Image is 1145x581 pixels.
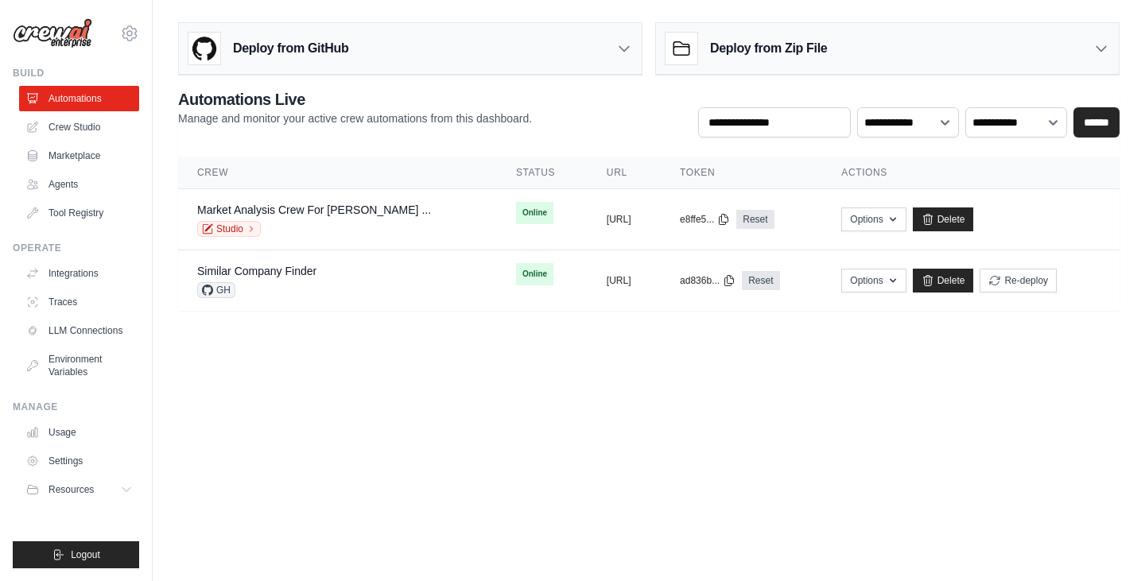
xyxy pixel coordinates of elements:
[71,548,100,561] span: Logout
[19,420,139,445] a: Usage
[13,242,139,254] div: Operate
[980,269,1057,292] button: Re-deploy
[178,157,497,189] th: Crew
[13,67,139,79] div: Build
[13,541,139,568] button: Logout
[19,114,139,140] a: Crew Studio
[742,271,779,290] a: Reset
[188,33,220,64] img: GitHub Logo
[680,213,730,226] button: e8ffe5...
[49,483,94,496] span: Resources
[588,157,661,189] th: URL
[197,221,261,237] a: Studio
[197,203,431,216] a: Market Analysis Crew For [PERSON_NAME] ...
[19,86,139,111] a: Automations
[822,157,1120,189] th: Actions
[19,200,139,226] a: Tool Registry
[497,157,588,189] th: Status
[516,202,553,224] span: Online
[841,269,906,292] button: Options
[710,39,827,58] h3: Deploy from Zip File
[19,143,139,168] a: Marketplace
[913,269,974,292] a: Delete
[197,282,235,298] span: GH
[178,110,532,126] p: Manage and monitor your active crew automations from this dashboard.
[19,172,139,197] a: Agents
[19,477,139,502] button: Resources
[516,263,553,285] span: Online
[661,157,822,189] th: Token
[19,261,139,286] a: Integrations
[19,448,139,474] a: Settings
[13,18,92,48] img: Logo
[19,289,139,315] a: Traces
[19,318,139,343] a: LLM Connections
[233,39,348,58] h3: Deploy from GitHub
[178,88,532,110] h2: Automations Live
[841,207,906,231] button: Options
[13,401,139,413] div: Manage
[913,207,974,231] a: Delete
[197,265,316,277] a: Similar Company Finder
[680,274,736,287] button: ad836b...
[736,210,774,229] a: Reset
[19,347,139,385] a: Environment Variables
